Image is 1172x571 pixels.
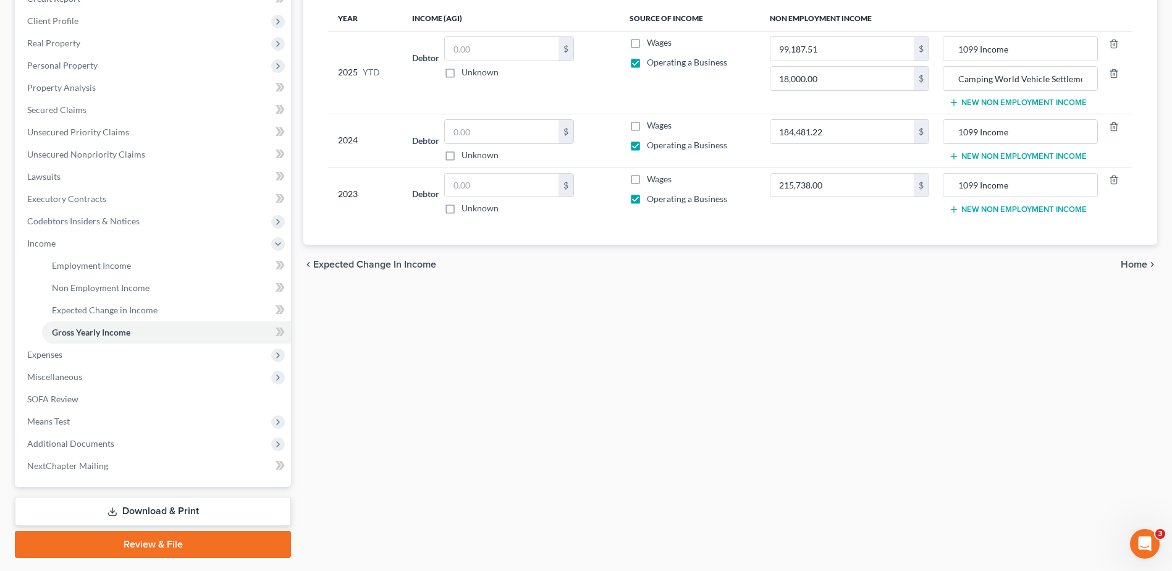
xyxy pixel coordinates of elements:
a: Download & Print [15,497,291,526]
a: Non Employment Income [42,277,291,299]
span: Additional Documents [27,438,114,449]
input: Source of Income [950,120,1091,143]
th: Year [328,6,402,31]
div: $ [914,120,929,143]
span: Wages [647,120,672,130]
div: 2025 [338,36,392,108]
span: YTD [363,66,380,78]
span: Income [27,238,56,248]
span: Employment Income [52,260,131,271]
span: Property Analysis [27,82,96,93]
span: Wages [647,174,672,184]
div: 2024 [338,119,392,161]
span: Personal Property [27,60,98,70]
input: 0.00 [445,37,559,61]
i: chevron_left [303,260,313,269]
input: 0.00 [770,37,914,61]
span: Wages [647,37,672,48]
span: Executory Contracts [27,193,106,204]
span: Operating a Business [647,193,727,204]
th: Source of Income [620,6,760,31]
span: Non Employment Income [52,282,150,293]
label: Unknown [462,149,499,161]
a: Unsecured Nonpriority Claims [17,143,291,166]
input: Source of Income [950,67,1091,90]
a: Executory Contracts [17,188,291,210]
input: 0.00 [445,120,559,143]
div: $ [914,174,929,197]
span: Codebtors Insiders & Notices [27,216,140,226]
a: Unsecured Priority Claims [17,121,291,143]
span: Operating a Business [647,140,727,150]
span: Miscellaneous [27,371,82,382]
span: Real Property [27,38,80,48]
input: 0.00 [770,120,914,143]
button: New Non Employment Income [949,205,1087,214]
button: chevron_left Expected Change in Income [303,260,436,269]
div: $ [914,67,929,90]
iframe: Intercom live chat [1130,529,1160,559]
a: Secured Claims [17,99,291,121]
span: Unsecured Priority Claims [27,127,129,137]
input: 0.00 [770,67,914,90]
span: Secured Claims [27,104,86,115]
div: $ [559,174,573,197]
a: SOFA Review [17,388,291,410]
span: Home [1121,260,1147,269]
a: Lawsuits [17,166,291,188]
label: Debtor [412,187,439,200]
a: Employment Income [42,255,291,277]
span: Means Test [27,416,70,426]
span: NextChapter Mailing [27,460,108,471]
button: New Non Employment Income [949,151,1087,161]
label: Unknown [462,66,499,78]
a: Property Analysis [17,77,291,99]
input: 0.00 [445,174,559,197]
a: Gross Yearly Income [42,321,291,344]
th: Non Employment Income [760,6,1132,31]
span: Lawsuits [27,171,61,182]
a: Review & File [15,531,291,558]
span: Unsecured Nonpriority Claims [27,149,145,159]
div: $ [559,120,573,143]
label: Debtor [412,134,439,147]
span: 3 [1155,529,1165,539]
i: chevron_right [1147,260,1157,269]
a: Expected Change in Income [42,299,291,321]
div: $ [914,37,929,61]
input: Source of Income [950,37,1091,61]
input: Source of Income [950,174,1091,197]
span: Expected Change in Income [313,260,436,269]
a: NextChapter Mailing [17,455,291,477]
span: Expenses [27,349,62,360]
div: 2023 [338,173,392,215]
button: Home chevron_right [1121,260,1157,269]
span: SOFA Review [27,394,78,404]
label: Unknown [462,202,499,214]
button: New Non Employment Income [949,98,1087,108]
span: Client Profile [27,15,78,26]
div: $ [559,37,573,61]
input: 0.00 [770,174,914,197]
span: Operating a Business [647,57,727,67]
span: Expected Change in Income [52,305,158,315]
th: Income (AGI) [402,6,620,31]
label: Debtor [412,51,439,64]
span: Gross Yearly Income [52,327,130,337]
